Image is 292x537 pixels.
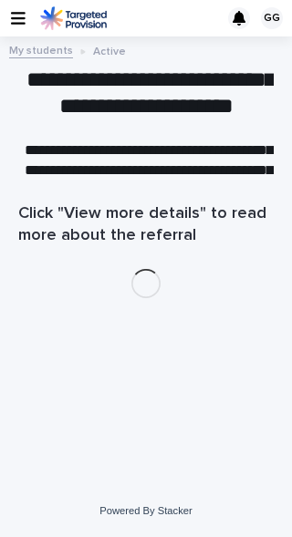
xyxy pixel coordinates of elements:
img: M5nRWzHhSzIhMunXDL62 [40,6,107,30]
a: Powered By Stacker [99,505,192,516]
a: My students [9,40,73,58]
p: Active [93,41,126,58]
h1: Click "View more details" to read more about the referral [18,203,274,247]
div: GG [261,7,283,29]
